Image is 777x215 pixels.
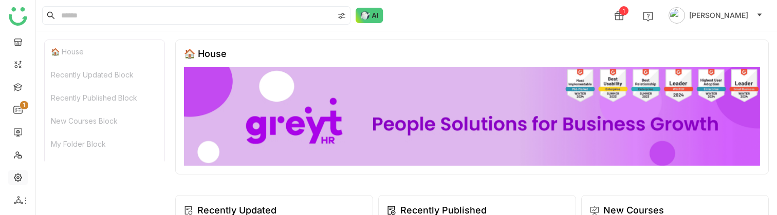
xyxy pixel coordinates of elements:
[45,155,164,179] div: Profile Block
[20,101,28,109] nz-badge-sup: 1
[45,40,164,63] div: 🏠 House
[619,6,628,15] div: 1
[667,7,765,24] button: [PERSON_NAME]
[338,12,346,20] img: search-type.svg
[45,86,164,109] div: Recently Published Block
[45,132,164,155] div: My Folder Block
[184,48,227,59] div: 🏠 House
[22,100,26,110] p: 1
[184,67,760,166] img: 68ca8a786afc163911e2cfd3
[669,7,685,24] img: avatar
[356,8,383,23] img: ask-buddy-normal.svg
[45,63,164,86] div: Recently Updated Block
[689,10,748,21] span: [PERSON_NAME]
[9,7,27,26] img: logo
[643,11,653,22] img: help.svg
[45,109,164,132] div: New Courses Block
